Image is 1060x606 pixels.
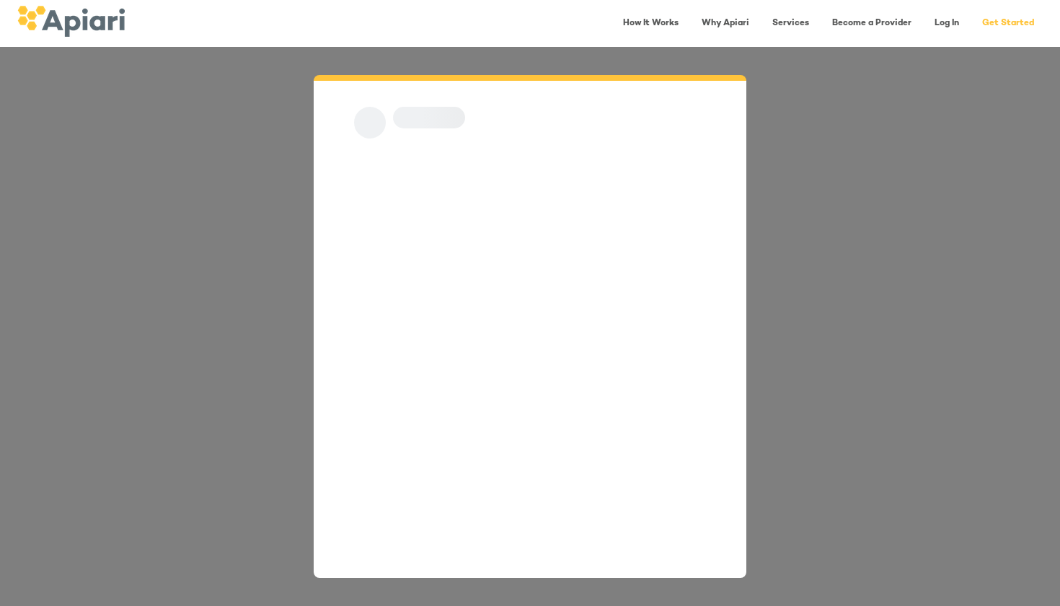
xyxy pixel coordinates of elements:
[614,9,687,38] a: How It Works
[973,9,1043,38] a: Get Started
[926,9,968,38] a: Log In
[823,9,920,38] a: Become a Provider
[764,9,818,38] a: Services
[17,6,125,37] img: logo
[693,9,758,38] a: Why Apiari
